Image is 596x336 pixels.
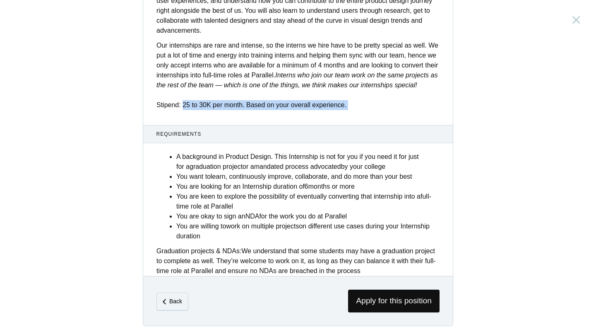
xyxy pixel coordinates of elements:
[245,213,260,220] strong: NDA
[176,221,440,241] li: You are willing to on different use cases during your Internship duration
[169,298,182,305] em: Back
[211,173,412,180] strong: learn, continuously improve, collaborate, and do more than your best
[176,182,440,192] li: You are looking for an Internship duration of
[176,172,440,182] li: You want to
[176,211,440,221] li: You are okay to sign an for the work you do at Parallel
[156,72,437,89] em: Interns who join our team work on the same projects as the rest of the team — which is one of the...
[156,130,440,138] span: Requirements
[190,163,243,170] strong: graduation project
[308,183,355,190] strong: months or more
[226,223,299,230] strong: work on multiple projects
[348,290,440,312] span: Apply for this position
[285,163,341,170] strong: process advocated
[156,246,440,276] div: We understand that some students may have a graduation project to complete as well. They’re welco...
[156,41,440,110] p: Our internships are rare and intense, so the interns we hire have to be pretty special as well. W...
[305,183,308,190] strong: 6
[156,247,241,254] strong: Graduation projects & NDAs:
[176,192,440,211] li: You are keen to explore the possibility of eventually converting that internship into a
[254,163,284,170] strong: mandated
[176,152,440,172] li: A background in Product Design. This Internship is not for you if you need it for just for a or a...
[156,101,179,108] strong: Stipend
